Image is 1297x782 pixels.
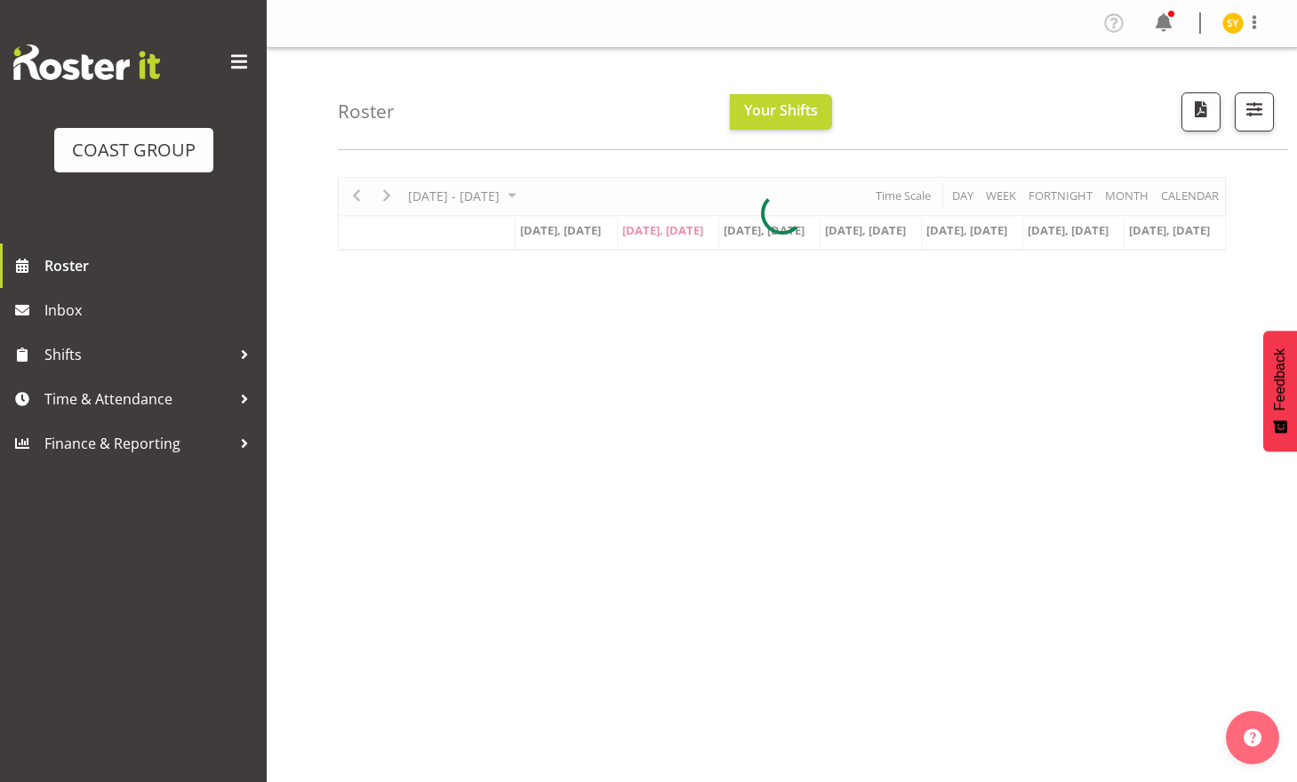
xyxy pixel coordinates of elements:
span: Feedback [1272,348,1288,411]
img: help-xxl-2.png [1244,729,1261,746]
span: Time & Attendance [44,386,231,412]
span: Shifts [44,341,231,368]
h4: Roster [338,101,395,122]
span: Finance & Reporting [44,430,231,457]
img: seon-young-belding8911.jpg [1222,12,1244,34]
button: Feedback - Show survey [1263,331,1297,451]
img: Rosterit website logo [13,44,160,80]
span: Your Shifts [744,100,818,120]
button: Filter Shifts [1235,92,1274,132]
button: Your Shifts [730,94,832,130]
button: Download a PDF of the roster according to the set date range. [1181,92,1221,132]
span: Roster [44,252,258,279]
div: COAST GROUP [72,137,196,164]
span: Inbox [44,297,258,323]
